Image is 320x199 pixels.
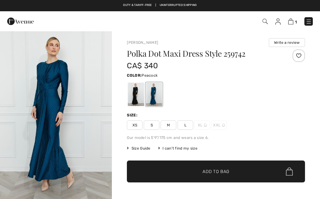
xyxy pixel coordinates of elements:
span: M [161,120,176,130]
a: 1 [288,18,297,25]
span: S [144,120,159,130]
div: Black [128,83,144,106]
span: Add to Bag [202,168,229,175]
span: XL [194,120,210,130]
div: Our model is 5'9"/175 cm and wears a size 6. [127,135,305,140]
img: ring-m.svg [222,124,225,127]
span: L [177,120,193,130]
img: My Info [275,18,281,25]
span: Peacock [142,73,157,78]
img: Menu [306,18,312,25]
img: Search [262,19,268,24]
img: Bag.svg [286,167,293,176]
button: Write a review [269,38,305,47]
span: XS [127,120,142,130]
div: I can't find my size [158,145,197,151]
span: Color: [127,73,142,78]
h1: Polka Dot Maxi Dress Style 259742 [127,49,275,58]
span: 1 [295,20,297,24]
span: Size Guide [127,145,150,151]
img: Shopping Bag [288,18,293,24]
a: 1ère Avenue [7,18,34,24]
a: [PERSON_NAME] [127,40,158,45]
div: Peacock [146,83,162,106]
button: Add to Bag [127,161,305,182]
img: ring-m.svg [204,124,207,127]
span: XXL [211,120,227,130]
div: Size: [127,112,139,118]
img: 1ère Avenue [7,15,34,28]
span: CA$ 340 [127,61,158,70]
